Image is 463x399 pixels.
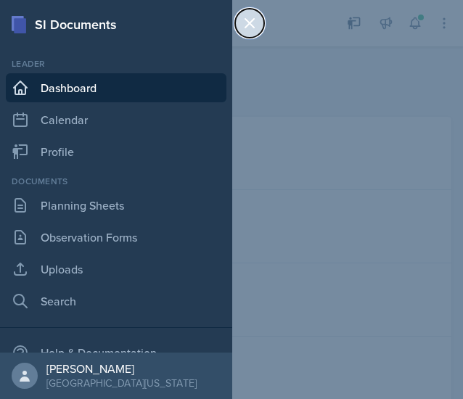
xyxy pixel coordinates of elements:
[6,338,226,367] div: Help & Documentation
[6,105,226,134] a: Calendar
[6,287,226,316] a: Search
[6,255,226,284] a: Uploads
[6,57,226,70] div: Leader
[46,361,197,376] div: [PERSON_NAME]
[6,73,226,102] a: Dashboard
[6,223,226,252] a: Observation Forms
[6,137,226,166] a: Profile
[6,175,226,188] div: Documents
[6,191,226,220] a: Planning Sheets
[46,376,197,390] div: [GEOGRAPHIC_DATA][US_STATE]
